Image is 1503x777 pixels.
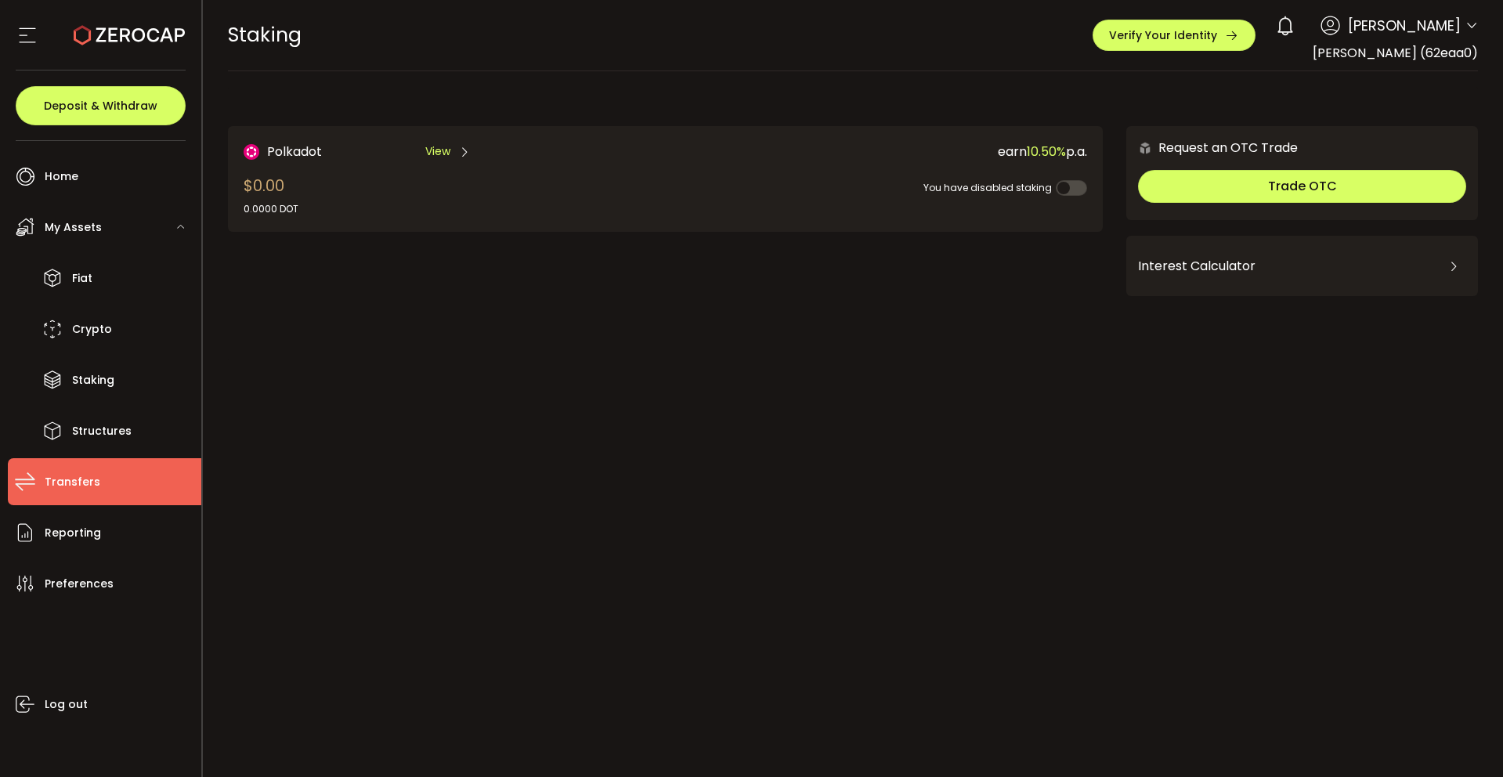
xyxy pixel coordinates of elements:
span: Polkadot [267,142,322,161]
span: Trade OTC [1268,177,1337,195]
span: You have disabled staking [923,181,1052,194]
button: Deposit & Withdraw [16,86,186,125]
span: 10.50% [1027,143,1066,161]
span: Staking [228,21,302,49]
span: [PERSON_NAME] (62eaa0) [1313,44,1478,62]
span: Transfers [45,471,100,493]
span: [PERSON_NAME] [1348,15,1461,36]
span: Preferences [45,573,114,595]
span: Staking [72,369,114,392]
iframe: Chat Widget [1425,702,1503,777]
button: Trade OTC [1138,170,1466,203]
span: Deposit & Withdraw [44,100,157,111]
span: Reporting [45,522,101,544]
button: Verify Your Identity [1093,20,1256,51]
span: Log out [45,693,88,716]
div: Request an OTC Trade [1126,138,1298,157]
img: 6nGpN7MZ9FLuBP83NiajKbTRY4UzlzQtBKtCrLLspmCkSvCZHBKvY3NxgQaT5JnOQREvtQ257bXeeSTueZfAPizblJ+Fe8JwA... [1138,141,1152,155]
span: Verify Your Identity [1109,30,1217,41]
span: Crypto [72,318,112,341]
span: View [425,143,450,160]
span: Structures [72,420,132,443]
div: Interest Calculator [1138,248,1466,285]
div: 0.0000 DOT [244,202,298,216]
span: Home [45,165,78,188]
img: DOT [244,144,259,160]
span: Fiat [72,267,92,290]
span: My Assets [45,216,102,239]
div: earn p.a. [654,142,1087,161]
div: $0.00 [244,174,298,216]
